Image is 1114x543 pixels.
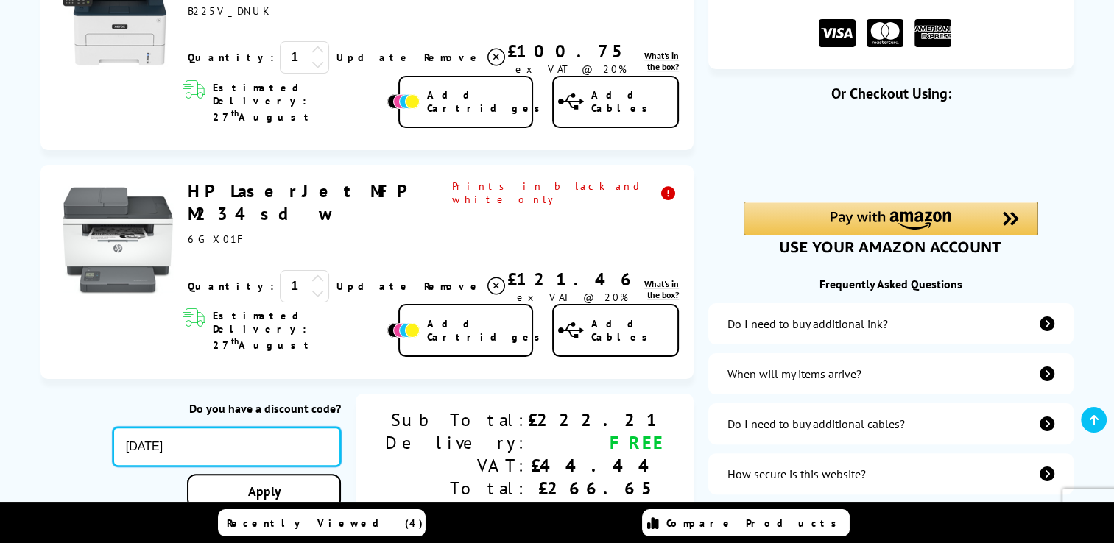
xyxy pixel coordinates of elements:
div: Do I need to buy additional cables? [727,416,905,431]
iframe: PayPal [744,127,1038,177]
div: FREE [528,431,664,454]
span: Remove [424,51,482,64]
span: Remove [424,280,482,293]
a: additional-cables [708,403,1074,444]
a: Delete item from your basket [424,46,507,68]
div: Amazon Pay - Use your Amazon account [744,202,1038,253]
span: Add Cartridges [427,88,548,115]
a: Update [336,280,412,293]
span: Add Cables [591,317,677,344]
div: £44.44 [528,454,664,477]
div: £266.65 [528,477,664,500]
img: VISA [819,19,856,48]
span: Prints in black and white only [452,180,679,206]
span: 6GX01F [188,233,247,246]
a: HP LaserJet MFP M234sdw [188,180,404,225]
span: B225V_DNIUK [188,4,268,18]
div: Delivery: [385,431,528,454]
span: What's in the box? [644,50,679,72]
a: lnk_inthebox [638,278,679,300]
a: Update [336,51,412,64]
span: Quantity: [188,280,274,293]
sup: th [231,336,239,347]
span: Estimated Delivery: 27 August [213,309,384,352]
a: Delete item from your basket [424,275,507,297]
div: £222.21 [528,408,664,431]
a: Recently Viewed (4) [218,509,426,536]
span: What's in the box? [644,278,679,300]
img: Add Cartridges [387,94,420,109]
div: How secure is this website? [727,466,866,481]
span: ex VAT @ 20% [515,63,627,76]
div: Do you have a discount code? [113,401,341,416]
img: Add Cartridges [387,323,420,338]
span: Estimated Delivery: 27 August [213,81,384,124]
span: Recently Viewed (4) [227,517,423,530]
span: Compare Products [666,517,845,530]
div: Total: [385,477,528,500]
a: Apply [187,474,341,508]
div: VAT: [385,454,528,477]
img: HP LaserJet MFP M234sdw [63,185,173,296]
span: Add Cables [591,88,677,115]
a: items-arrive [708,353,1074,394]
span: Add Cartridges [427,317,548,344]
a: Compare Products [642,509,850,536]
a: secure-website [708,453,1074,494]
img: MASTER CARD [867,19,903,48]
sup: th [231,107,239,118]
div: Do I need to buy additional ink? [727,316,888,331]
div: Frequently Asked Questions [708,277,1074,291]
a: lnk_inthebox [635,50,679,72]
a: additional-ink [708,303,1074,344]
span: ex VAT @ 20% [517,291,628,304]
div: When will my items arrive? [727,366,861,381]
span: Quantity: [188,51,274,64]
img: American Express [914,19,951,48]
input: Enter Discount Code... [113,427,341,466]
div: Or Checkout Using: [708,84,1074,103]
div: £100.75 [507,40,635,63]
div: Sub Total: [385,408,528,431]
div: £121.46 [507,268,638,291]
